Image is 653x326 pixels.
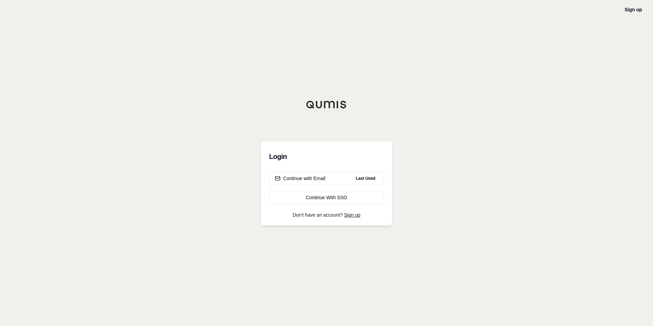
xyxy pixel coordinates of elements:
[275,175,325,182] div: Continue with Email
[353,174,378,182] span: Last Used
[269,213,384,217] p: Don't have an account?
[344,212,360,218] a: Sign up
[269,150,384,163] h3: Login
[306,100,347,109] img: Qumis
[625,7,642,12] a: Sign up
[269,191,384,204] a: Continue With SSO
[275,194,378,201] div: Continue With SSO
[269,172,384,185] button: Continue with EmailLast Used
